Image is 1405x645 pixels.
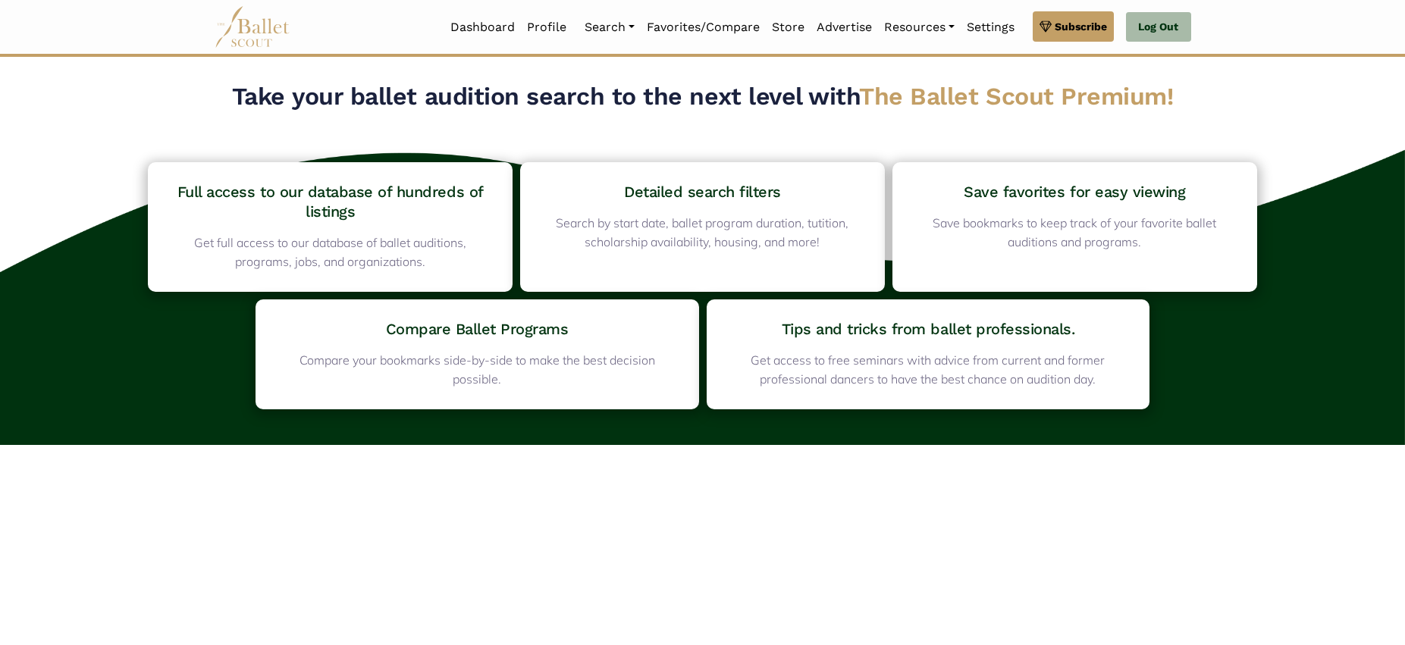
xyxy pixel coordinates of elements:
p: Save bookmarks to keep track of your favorite ballet auditions and programs. [912,214,1237,252]
span: The Ballet Scout Premium! [859,82,1173,111]
p: Get full access to our database of ballet auditions, programs, jobs, and organizations. [168,233,493,272]
h4: Full access to our database of hundreds of listings [168,182,493,221]
img: gem.svg [1040,18,1052,35]
p: Search by start date, ballet program duration, tutition, scholarship availability, housing, and m... [540,214,865,252]
a: Log Out [1126,12,1190,42]
p: Compare your bookmarks side-by-side to make the best decision possible. [275,351,679,390]
a: Advertise [811,11,878,43]
a: Settings [961,11,1021,43]
p: Get access to free seminars with advice from current and former professional dancers to have the ... [726,351,1131,390]
span: Subscribe [1055,18,1107,35]
a: Dashboard [444,11,521,43]
a: Resources [878,11,961,43]
h4: Save favorites for easy viewing [912,182,1237,202]
h2: Take your ballet audition search to the next level with [140,81,1264,113]
h4: Tips and tricks from ballet professionals. [726,319,1131,339]
a: Subscribe [1033,11,1114,42]
h4: Compare Ballet Programs [275,319,679,339]
a: Search [579,11,641,43]
a: Store [766,11,811,43]
h4: Detailed search filters [540,182,865,202]
a: Favorites/Compare [641,11,766,43]
a: Profile [521,11,572,43]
